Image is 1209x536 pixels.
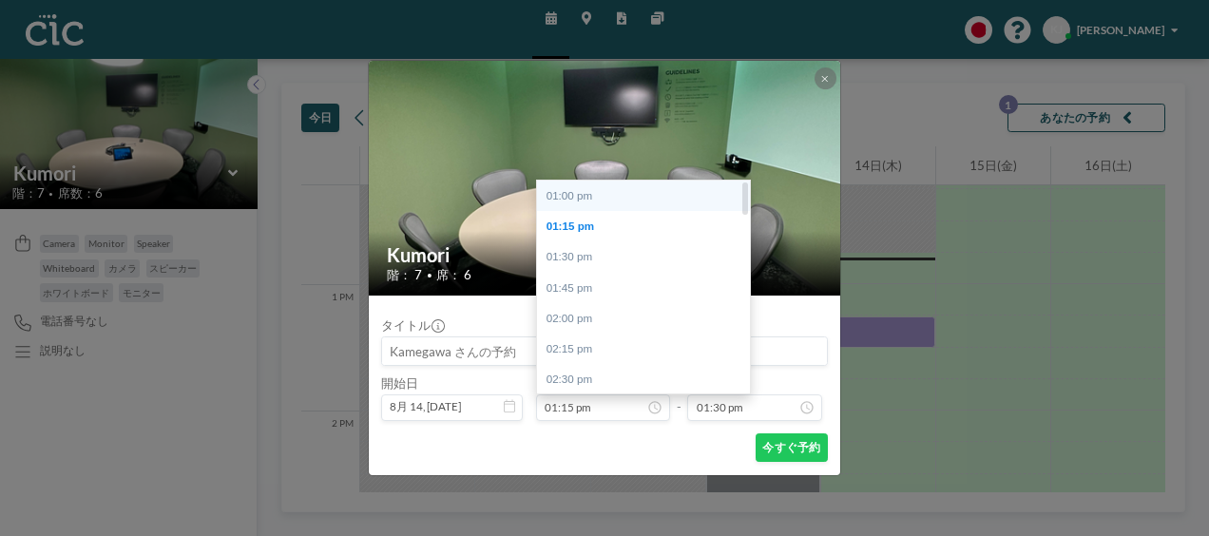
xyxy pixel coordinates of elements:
input: Kamegawa さんの予約 [382,337,827,364]
label: 開始日 [381,375,418,392]
div: 01:30 pm [537,241,759,272]
div: 01:00 pm [537,181,759,211]
h2: Kumori [387,243,823,267]
div: 01:15 pm [537,211,759,241]
label: タイトル [381,317,443,334]
div: 01:45 pm [537,273,759,303]
button: 今すぐ予約 [756,433,828,462]
span: 階： 7 [387,267,422,283]
div: 02:15 pm [537,334,759,364]
span: - [677,380,681,415]
span: 席： 6 [436,267,471,283]
div: 02:30 pm [537,364,759,394]
span: • [427,269,432,280]
div: 02:00 pm [537,303,759,334]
